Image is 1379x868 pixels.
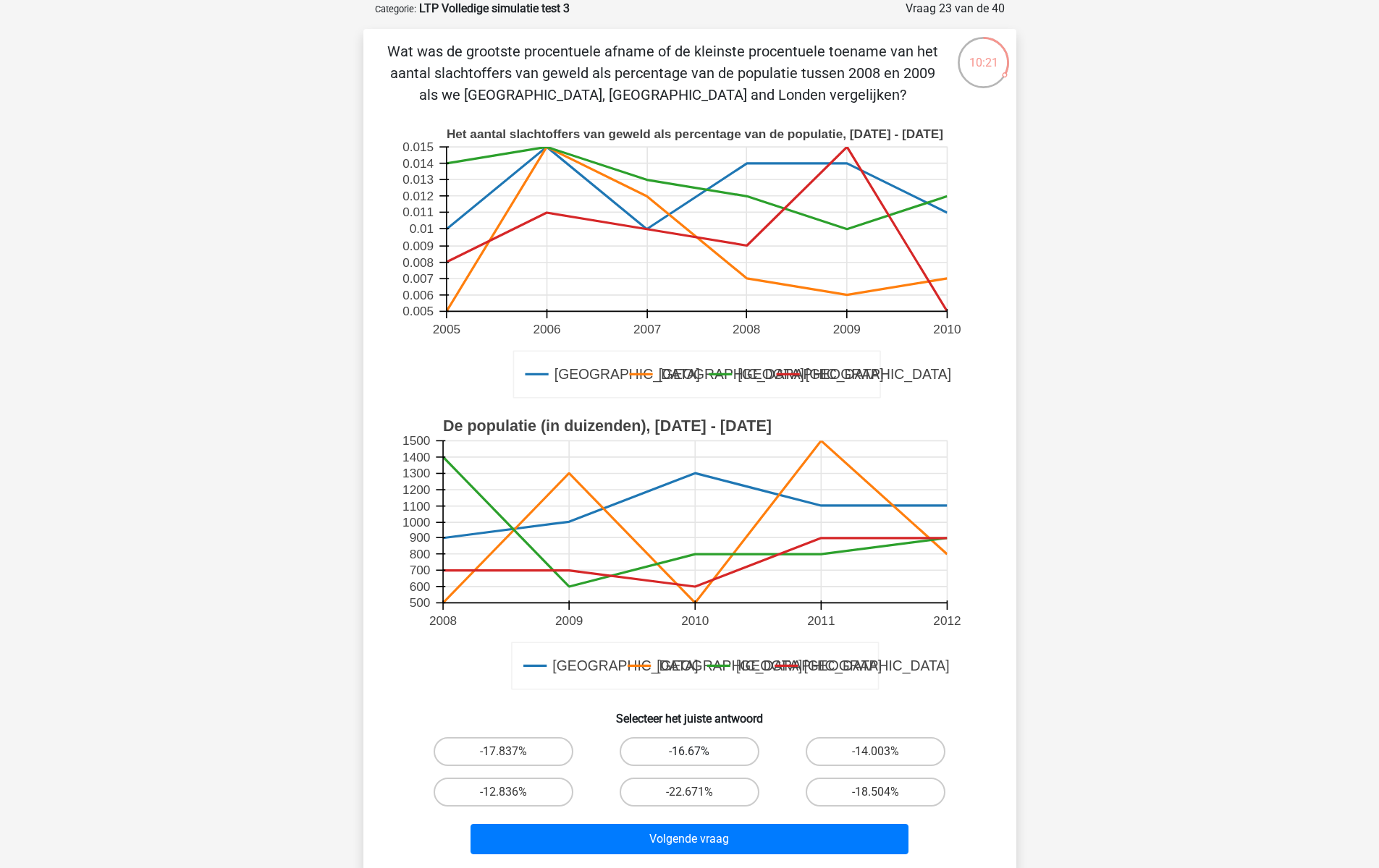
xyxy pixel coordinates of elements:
[956,35,1011,72] div: 10:21
[402,288,434,302] text: 0.006
[434,778,573,807] label: -12.836%
[402,140,434,154] text: 0.015
[633,322,661,336] text: 2007
[471,824,908,854] button: Volgende vraag
[620,737,759,766] label: -16.67%
[806,737,945,766] label: -14.003%
[402,156,434,171] text: 0.014
[402,172,434,187] text: 0.013
[681,613,709,628] text: 2010
[387,41,939,106] p: Wat was de grootste procentuele afname of de kleinste procentuele toename van het aantal slachtof...
[552,658,698,675] text: [GEOGRAPHIC_DATA]
[443,417,772,435] text: De populatie (in duizenden), [DATE] - [DATE]
[657,658,802,675] text: [GEOGRAPHIC_DATA]
[375,4,416,14] small: Categorie:
[409,563,430,577] text: 700
[446,127,942,141] text: Het aantal slachtoffers van geweld als percentage van de populatie, [DATE] - [DATE]
[805,367,950,383] text: [GEOGRAPHIC_DATA]
[409,221,433,236] text: 0.01
[933,322,961,336] text: 2010
[402,450,430,464] text: 1400
[402,434,430,448] text: 1500
[409,579,430,594] text: 600
[533,322,560,336] text: 2006
[402,255,434,270] text: 0.008
[735,658,881,675] text: [GEOGRAPHIC_DATA]
[402,467,430,481] text: 1300
[409,547,430,561] text: 800
[402,515,430,529] text: 1000
[933,613,961,628] text: 2012
[402,239,434,253] text: 0.009
[402,482,430,497] text: 1200
[409,530,430,545] text: 900
[402,305,434,319] text: 0.005
[432,322,460,336] text: 2005
[806,778,945,807] label: -18.504%
[402,499,430,514] text: 1100
[832,322,860,336] text: 2009
[738,367,883,383] text: [GEOGRAPHIC_DATA]
[402,205,434,220] text: 0.011
[555,613,583,628] text: 2009
[804,658,949,675] text: [GEOGRAPHIC_DATA]
[419,1,570,15] strong: LTP Volledige simulatie test 3
[429,613,456,628] text: 2008
[733,322,760,336] text: 2008
[409,596,430,610] text: 500
[554,367,699,383] text: [GEOGRAPHIC_DATA]
[402,271,434,286] text: 0.007
[620,778,759,807] label: -22.671%
[658,367,804,383] text: [GEOGRAPHIC_DATA]
[434,737,573,766] label: -17.837%
[402,189,434,203] text: 0.012
[387,700,993,726] h6: Selecteer het juiste antwoord
[807,613,835,628] text: 2011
